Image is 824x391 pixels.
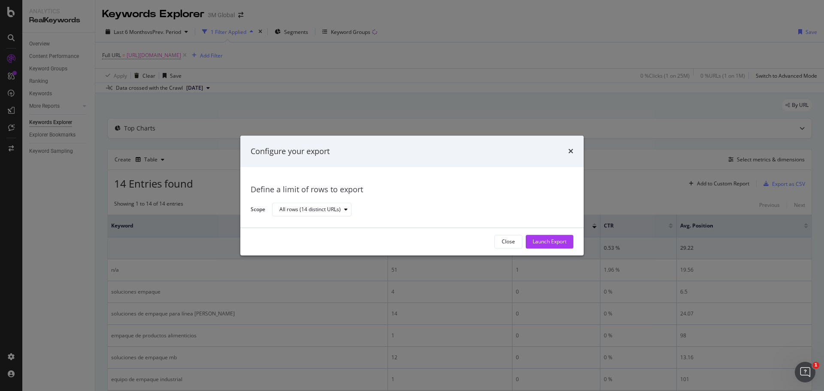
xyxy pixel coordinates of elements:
[251,206,265,215] label: Scope
[494,235,522,249] button: Close
[272,203,351,217] button: All rows (14 distinct URLs)
[795,362,815,382] iframe: Intercom live chat
[279,207,341,212] div: All rows (14 distinct URLs)
[251,146,330,157] div: Configure your export
[251,185,573,196] div: Define a limit of rows to export
[526,235,573,249] button: Launch Export
[240,136,584,255] div: modal
[533,238,566,246] div: Launch Export
[502,238,515,246] div: Close
[568,146,573,157] div: times
[812,362,819,369] span: 1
